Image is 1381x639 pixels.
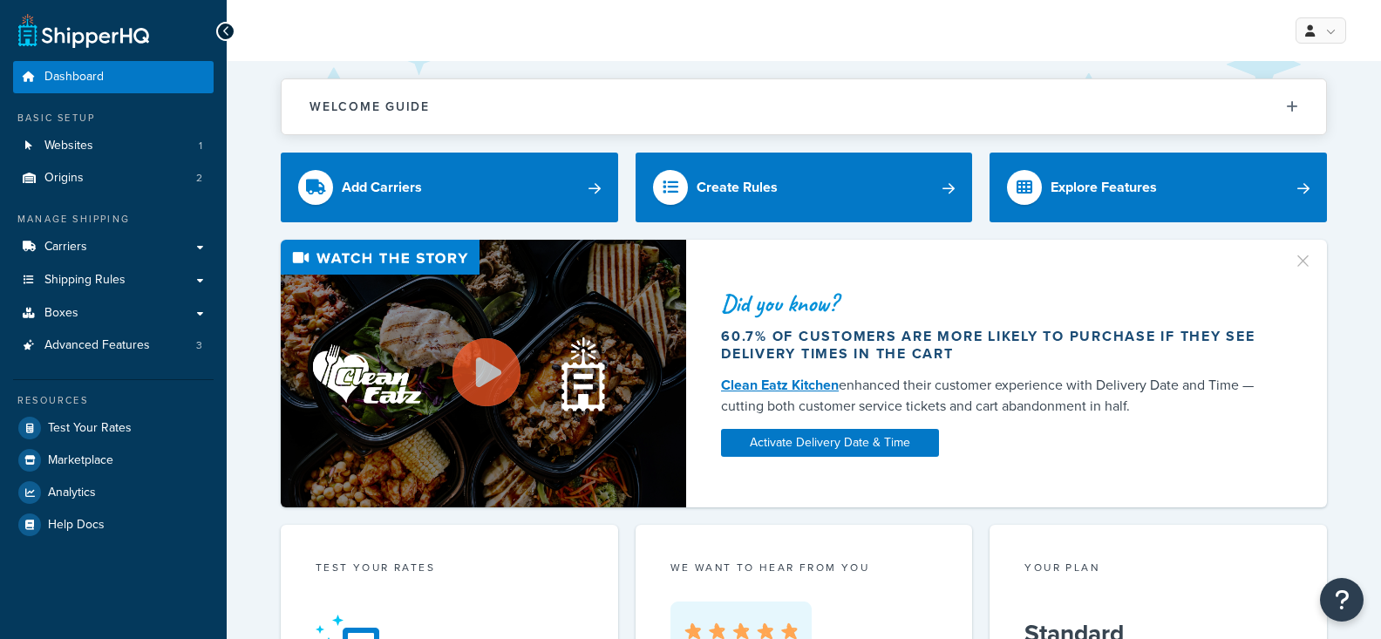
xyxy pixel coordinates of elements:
a: Shipping Rules [13,264,214,296]
div: Test your rates [316,560,583,580]
span: Advanced Features [44,338,150,353]
span: 2 [196,171,202,186]
div: Resources [13,393,214,408]
a: Websites1 [13,130,214,162]
div: Basic Setup [13,111,214,126]
span: Origins [44,171,84,186]
a: Test Your Rates [13,412,214,444]
div: Explore Features [1051,175,1157,200]
span: Websites [44,139,93,153]
li: Websites [13,130,214,162]
a: Carriers [13,231,214,263]
a: Help Docs [13,509,214,540]
span: Dashboard [44,70,104,85]
span: Boxes [44,306,78,321]
button: Welcome Guide [282,79,1326,134]
span: Help Docs [48,518,105,533]
span: Test Your Rates [48,421,132,436]
h2: Welcome Guide [310,100,430,113]
p: we want to hear from you [670,560,938,575]
a: Advanced Features3 [13,330,214,362]
a: Origins2 [13,162,214,194]
a: Analytics [13,477,214,508]
div: Did you know? [721,291,1272,316]
a: Clean Eatz Kitchen [721,375,839,395]
li: Advanced Features [13,330,214,362]
span: 3 [196,338,202,353]
span: Carriers [44,240,87,255]
span: Shipping Rules [44,273,126,288]
img: Video thumbnail [281,240,686,507]
a: Create Rules [636,153,973,222]
li: Origins [13,162,214,194]
div: Create Rules [697,175,778,200]
div: Your Plan [1024,560,1292,580]
div: Manage Shipping [13,212,214,227]
button: Open Resource Center [1320,578,1364,622]
a: Boxes [13,297,214,330]
div: Add Carriers [342,175,422,200]
a: Add Carriers [281,153,618,222]
div: enhanced their customer experience with Delivery Date and Time — cutting both customer service ti... [721,375,1272,417]
a: Activate Delivery Date & Time [721,429,939,457]
span: 1 [199,139,202,153]
div: 60.7% of customers are more likely to purchase if they see delivery times in the cart [721,328,1272,363]
a: Explore Features [990,153,1327,222]
span: Analytics [48,486,96,500]
span: Marketplace [48,453,113,468]
a: Marketplace [13,445,214,476]
a: Dashboard [13,61,214,93]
